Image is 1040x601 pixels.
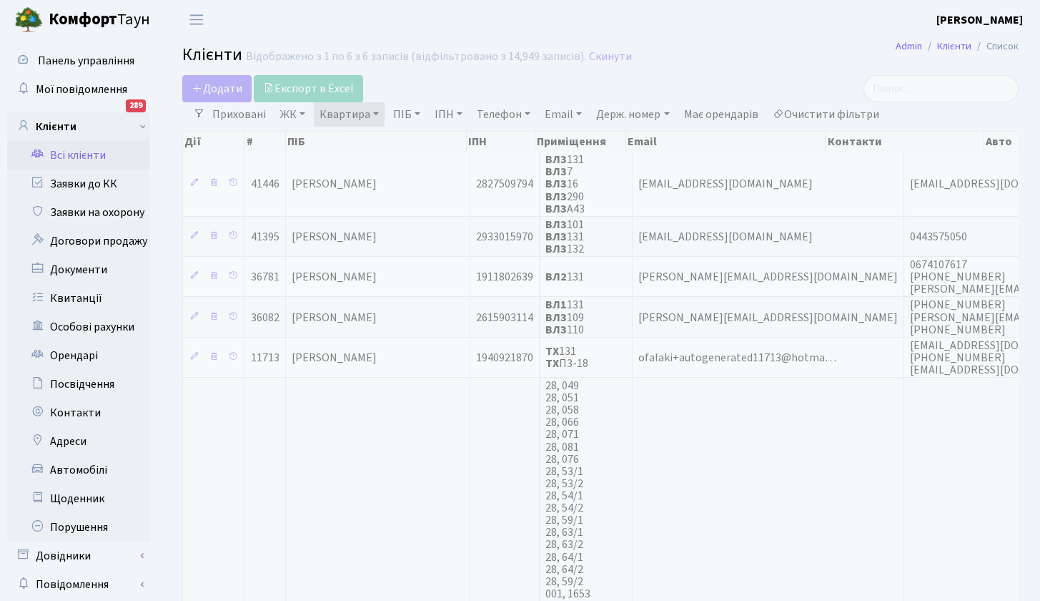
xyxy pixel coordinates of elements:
[545,217,584,257] span: 101 131 132
[254,75,363,102] a: Експорт в Excel
[535,132,626,152] th: Приміщення
[182,42,242,67] span: Клієнти
[874,31,1040,62] nav: breadcrumb
[292,350,377,366] span: [PERSON_NAME]
[7,75,150,104] a: Мої повідомлення289
[936,12,1023,28] b: [PERSON_NAME]
[545,298,584,338] span: 131 109 110
[251,229,279,245] span: 41395
[545,322,567,338] b: ВЛ3
[7,341,150,370] a: Орендарі
[476,229,533,245] span: 2933015970
[638,177,813,192] span: [EMAIL_ADDRESS][DOMAIN_NAME]
[910,229,967,245] span: 0443575050
[863,75,1019,102] input: Пошук...
[826,132,984,152] th: Контакти
[49,8,117,31] b: Комфорт
[251,350,279,366] span: 11713
[286,132,467,152] th: ПІБ
[476,269,533,285] span: 1911802639
[49,8,150,32] span: Таун
[126,99,146,112] div: 289
[476,310,533,326] span: 2615903114
[14,6,43,34] img: logo.png
[292,177,377,192] span: [PERSON_NAME]
[7,255,150,284] a: Документи
[314,102,385,127] a: Квартира
[545,343,588,371] span: 131 П3-18
[545,217,567,233] b: ВЛ3
[638,350,836,366] span: ofalaki+autogenerated11713@hotma…
[7,370,150,399] a: Посвідчення
[7,141,150,170] a: Всі клієнти
[937,39,971,54] a: Клієнти
[7,427,150,456] a: Адреси
[7,399,150,427] a: Контакти
[7,542,150,570] a: Довідники
[545,310,567,326] b: ВЛ3
[182,75,252,102] a: Додати
[7,570,150,599] a: Повідомлення
[7,198,150,227] a: Заявки на охорону
[292,269,377,285] span: [PERSON_NAME]
[7,313,150,341] a: Особові рахунки
[7,227,150,255] a: Договори продажу
[545,201,567,217] b: ВЛ3
[626,132,827,152] th: Email
[274,102,311,127] a: ЖК
[896,39,922,54] a: Admin
[38,53,134,69] span: Панель управління
[545,269,584,285] span: 131
[476,350,533,366] span: 1940921870
[7,47,150,75] a: Панель управління
[476,177,533,192] span: 2827509794
[539,102,588,127] a: Email
[7,484,150,513] a: Щоденник
[429,102,468,127] a: ІПН
[767,102,885,127] a: Очистити фільтри
[545,298,567,313] b: ВЛ1
[251,177,279,192] span: 41446
[251,269,279,285] span: 36781
[545,152,567,167] b: ВЛ3
[292,229,377,245] span: [PERSON_NAME]
[7,513,150,542] a: Порушення
[545,177,567,192] b: ВЛ3
[638,310,898,326] span: [PERSON_NAME][EMAIL_ADDRESS][DOMAIN_NAME]
[936,11,1023,29] a: [PERSON_NAME]
[545,343,559,359] b: ТХ
[545,269,567,285] b: ВЛ2
[545,241,567,257] b: ВЛ3
[589,50,632,64] a: Скинути
[207,102,272,127] a: Приховані
[251,310,279,326] span: 36082
[192,81,242,97] span: Додати
[545,356,559,371] b: ТХ
[183,132,245,152] th: Дії
[638,229,813,245] span: [EMAIL_ADDRESS][DOMAIN_NAME]
[467,132,536,152] th: ІПН
[7,170,150,198] a: Заявки до КК
[545,229,567,245] b: ВЛ3
[545,152,585,216] span: 131 7 16 290 А43
[179,8,214,31] button: Переключити навігацію
[7,284,150,313] a: Квитанції
[7,112,150,141] a: Клієнти
[245,132,286,152] th: #
[545,164,567,180] b: ВЛ3
[387,102,426,127] a: ПІБ
[246,50,586,64] div: Відображено з 1 по 6 з 6 записів (відфільтровано з 14,949 записів).
[7,456,150,484] a: Автомобілі
[471,102,536,127] a: Телефон
[292,310,377,326] span: [PERSON_NAME]
[36,82,127,97] span: Мої повідомлення
[545,189,567,205] b: ВЛ3
[638,269,898,285] span: [PERSON_NAME][EMAIL_ADDRESS][DOMAIN_NAME]
[590,102,675,127] a: Держ. номер
[678,102,764,127] a: Має орендарів
[971,39,1019,54] li: Список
